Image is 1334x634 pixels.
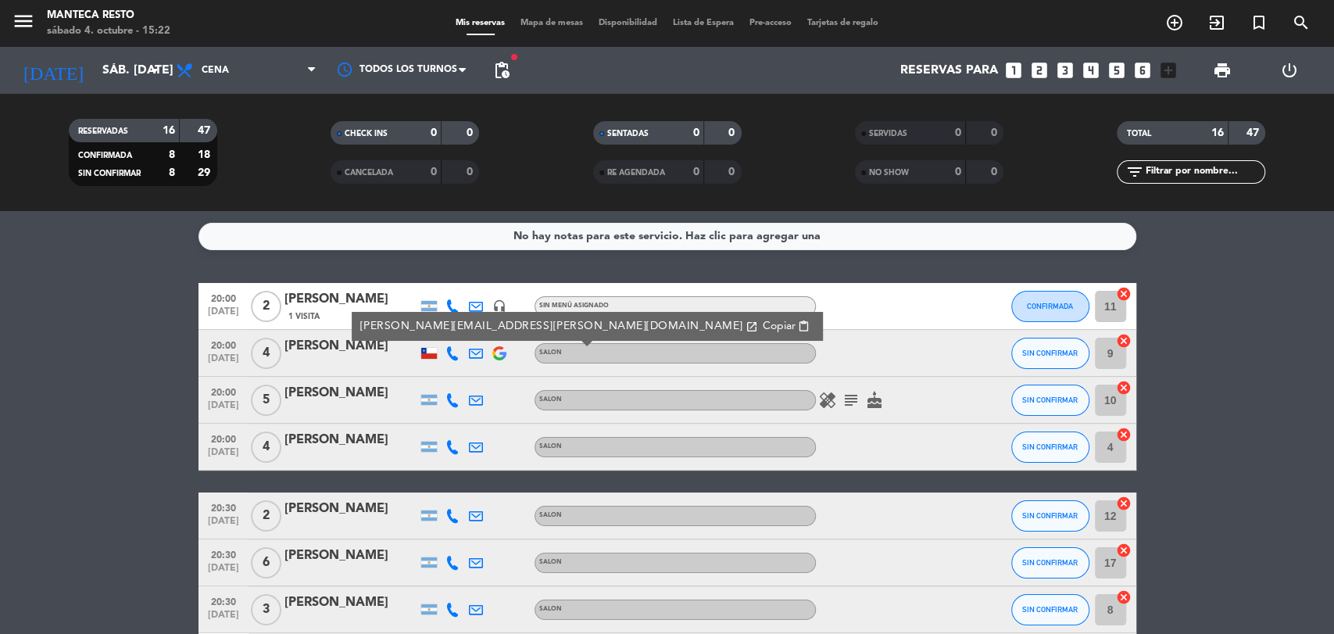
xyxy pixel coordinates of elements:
[693,167,699,177] strong: 0
[204,400,243,418] span: [DATE]
[1116,589,1132,605] i: cancel
[955,127,961,138] strong: 0
[284,499,417,519] div: [PERSON_NAME]
[539,606,562,612] span: SALON
[990,127,1000,138] strong: 0
[198,167,213,178] strong: 29
[251,385,281,416] span: 5
[78,127,128,135] span: RESERVADAS
[1011,385,1089,416] button: SIN CONFIRMAR
[842,391,860,410] i: subject
[865,391,884,410] i: cake
[745,321,757,333] i: open_in_new
[900,63,998,78] span: Reservas para
[467,167,476,177] strong: 0
[1022,558,1078,567] span: SIN CONFIRMAR
[1003,60,1024,81] i: looks_one
[492,299,506,313] i: headset_mic
[251,291,281,322] span: 2
[1011,291,1089,322] button: CONFIRMADA
[288,310,320,323] span: 1 Visita
[1256,47,1322,94] div: LOG OUT
[1211,127,1224,138] strong: 16
[1165,13,1184,32] i: add_circle_outline
[47,23,170,39] div: sábado 4. octubre - 15:22
[204,335,243,353] span: 20:00
[1022,349,1078,357] span: SIN CONFIRMAR
[345,169,393,177] span: CANCELADA
[345,130,388,138] span: CHECK INS
[539,303,609,309] span: Sin menú asignado
[204,429,243,447] span: 20:00
[492,346,506,360] img: google-logo.png
[204,288,243,306] span: 20:00
[12,53,95,88] i: [DATE]
[169,167,175,178] strong: 8
[607,169,665,177] span: RE AGENDADA
[1022,442,1078,451] span: SIN CONFIRMAR
[492,61,511,80] span: pending_actions
[78,170,141,177] span: SIN CONFIRMAR
[799,19,886,27] span: Tarjetas de regalo
[163,125,175,136] strong: 16
[204,545,243,563] span: 20:30
[251,547,281,578] span: 6
[284,289,417,310] div: [PERSON_NAME]
[1116,496,1132,511] i: cancel
[1213,61,1232,80] span: print
[145,61,164,80] i: arrow_drop_down
[1158,60,1178,81] i: add_box
[204,447,243,465] span: [DATE]
[1011,500,1089,532] button: SIN CONFIRMAR
[359,317,757,335] a: [PERSON_NAME][EMAIL_ADDRESS][PERSON_NAME][DOMAIN_NAME]open_in_new
[539,559,562,565] span: SALON
[78,152,132,159] span: CONFIRMADA
[284,593,417,613] div: [PERSON_NAME]
[728,167,738,177] strong: 0
[284,546,417,566] div: [PERSON_NAME]
[1022,511,1078,520] span: SIN CONFIRMAR
[431,167,437,177] strong: 0
[204,563,243,581] span: [DATE]
[591,19,665,27] span: Disponibilidad
[202,65,229,76] span: Cena
[1116,380,1132,396] i: cancel
[12,9,35,33] i: menu
[1107,60,1127,81] i: looks_5
[1116,543,1132,558] i: cancel
[869,169,909,177] span: NO SHOW
[607,130,649,138] span: SENTADAS
[1207,13,1226,32] i: exit_to_app
[539,443,562,450] span: SALON
[955,167,961,177] strong: 0
[1011,594,1089,625] button: SIN CONFIRMAR
[510,52,519,62] span: fiber_manual_record
[1022,605,1078,614] span: SIN CONFIRMAR
[1116,333,1132,349] i: cancel
[1011,338,1089,369] button: SIN CONFIRMAR
[1081,60,1101,81] i: looks_4
[728,127,738,138] strong: 0
[1022,396,1078,404] span: SIN CONFIRMAR
[1055,60,1075,81] i: looks_3
[1027,302,1073,310] span: CONFIRMADA
[431,127,437,138] strong: 0
[1029,60,1050,81] i: looks_two
[467,127,476,138] strong: 0
[869,130,907,138] span: SERVIDAS
[169,149,175,160] strong: 8
[1125,163,1143,181] i: filter_list
[1011,432,1089,463] button: SIN CONFIRMAR
[251,500,281,532] span: 2
[1116,427,1132,442] i: cancel
[539,349,562,356] span: SALON
[284,336,417,356] div: [PERSON_NAME]
[665,19,742,27] span: Lista de Espera
[204,306,243,324] span: [DATE]
[448,19,513,27] span: Mis reservas
[198,125,213,136] strong: 47
[990,167,1000,177] strong: 0
[204,498,243,516] span: 20:30
[1246,127,1262,138] strong: 47
[251,338,281,369] span: 4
